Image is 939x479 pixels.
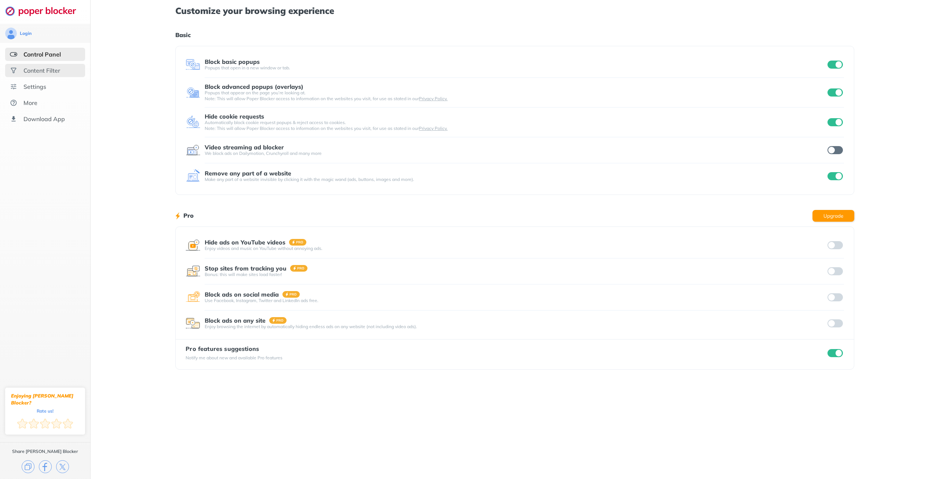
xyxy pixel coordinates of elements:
[186,345,282,352] div: Pro features suggestions
[39,460,52,473] img: facebook.svg
[56,460,69,473] img: x.svg
[5,28,17,39] img: avatar.svg
[282,291,300,298] img: pro-badge.svg
[186,290,200,305] img: feature icon
[205,265,286,272] div: Stop sites from tracking you
[10,67,17,74] img: social.svg
[10,51,17,58] img: features-selected.svg
[205,177,826,182] div: Make any part of a website invisible by clicking it with the magic wand (ads, buttons, images and...
[10,115,17,123] img: download-app.svg
[23,83,46,90] div: Settings
[269,317,287,324] img: pro-badge.svg
[10,99,17,106] img: about.svg
[186,57,200,72] img: feature icon
[205,144,284,150] div: Video streaming ad blocker
[186,238,200,253] img: feature icon
[11,392,79,406] div: Enjoying [PERSON_NAME] Blocker?
[23,51,61,58] div: Control Panel
[205,246,826,251] div: Enjoy videos and music on YouTube without annoying ads.
[5,6,84,16] img: logo-webpage.svg
[183,211,194,220] h1: Pro
[205,324,826,330] div: Enjoy browsing the internet by automatically hiding endless ads on any website (not including vid...
[205,65,826,71] div: Popups that open in a new window or tab.
[37,409,54,413] div: Rate us!
[205,239,285,246] div: Hide ads on YouTube videos
[205,83,303,90] div: Block advanced popups (overlays)
[290,265,308,272] img: pro-badge.svg
[205,120,826,131] div: Automatically block cookie request popups & reject access to cookies. Note: This will allow Poper...
[20,30,32,36] div: Login
[205,298,826,304] div: Use Facebook, Instagram, Twitter and LinkedIn ads free.
[186,264,200,279] img: feature icon
[205,272,826,277] div: Bonus: this will make sites load faster!
[186,115,200,130] img: feature icon
[419,96,447,101] a: Privacy Policy.
[205,317,266,324] div: Block ads on any site
[175,6,854,15] h1: Customize your browsing experience
[205,150,826,156] div: We block ads on Dailymotion, Crunchyroll and many more
[812,210,854,222] button: Upgrade
[205,170,291,177] div: Remove any part of a website
[10,83,17,90] img: settings.svg
[12,449,78,454] div: Share [PERSON_NAME] Blocker
[205,58,260,65] div: Block basic popups
[175,211,180,220] img: lighting bolt
[205,113,264,120] div: Hide cookie requests
[186,169,200,184] img: feature icon
[186,143,200,157] img: feature icon
[205,90,826,102] div: Popups that appear on the page you’re looking at. Note: This will allow Poper Blocker access to i...
[23,115,65,123] div: Download App
[23,67,60,74] div: Content Filter
[205,291,279,298] div: Block ads on social media
[419,126,447,131] a: Privacy Policy.
[186,85,200,100] img: feature icon
[22,460,34,473] img: copy.svg
[23,99,37,106] div: More
[175,30,854,40] h1: Basic
[289,239,307,246] img: pro-badge.svg
[186,316,200,331] img: feature icon
[186,355,282,361] div: Notify me about new and available Pro features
